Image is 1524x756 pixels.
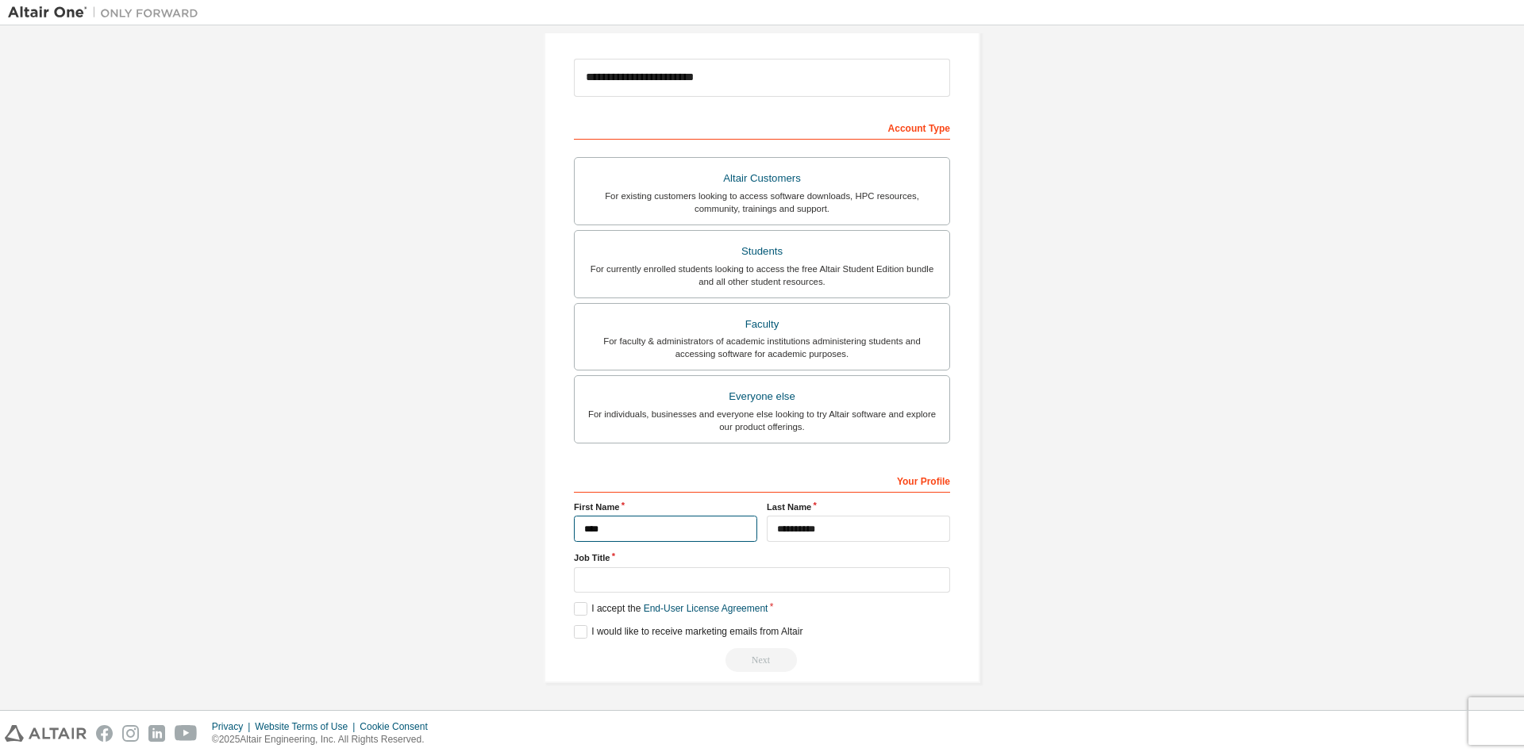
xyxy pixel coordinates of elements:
[584,313,940,336] div: Faculty
[574,551,950,564] label: Job Title
[584,240,940,263] div: Students
[584,190,940,215] div: For existing customers looking to access software downloads, HPC resources, community, trainings ...
[574,501,757,513] label: First Name
[584,167,940,190] div: Altair Customers
[360,720,437,733] div: Cookie Consent
[767,501,950,513] label: Last Name
[584,263,940,288] div: For currently enrolled students looking to access the free Altair Student Edition bundle and all ...
[212,720,255,733] div: Privacy
[255,720,360,733] div: Website Terms of Use
[175,725,198,742] img: youtube.svg
[148,725,165,742] img: linkedin.svg
[584,408,940,433] div: For individuals, businesses and everyone else looking to try Altair software and explore our prod...
[212,733,437,746] p: © 2025 Altair Engineering, Inc. All Rights Reserved.
[8,5,206,21] img: Altair One
[574,114,950,140] div: Account Type
[5,725,87,742] img: altair_logo.svg
[96,725,113,742] img: facebook.svg
[574,625,802,639] label: I would like to receive marketing emails from Altair
[574,648,950,672] div: Read and acccept EULA to continue
[644,603,768,614] a: End-User License Agreement
[122,725,139,742] img: instagram.svg
[574,467,950,493] div: Your Profile
[584,335,940,360] div: For faculty & administrators of academic institutions administering students and accessing softwa...
[584,386,940,408] div: Everyone else
[574,602,768,616] label: I accept the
